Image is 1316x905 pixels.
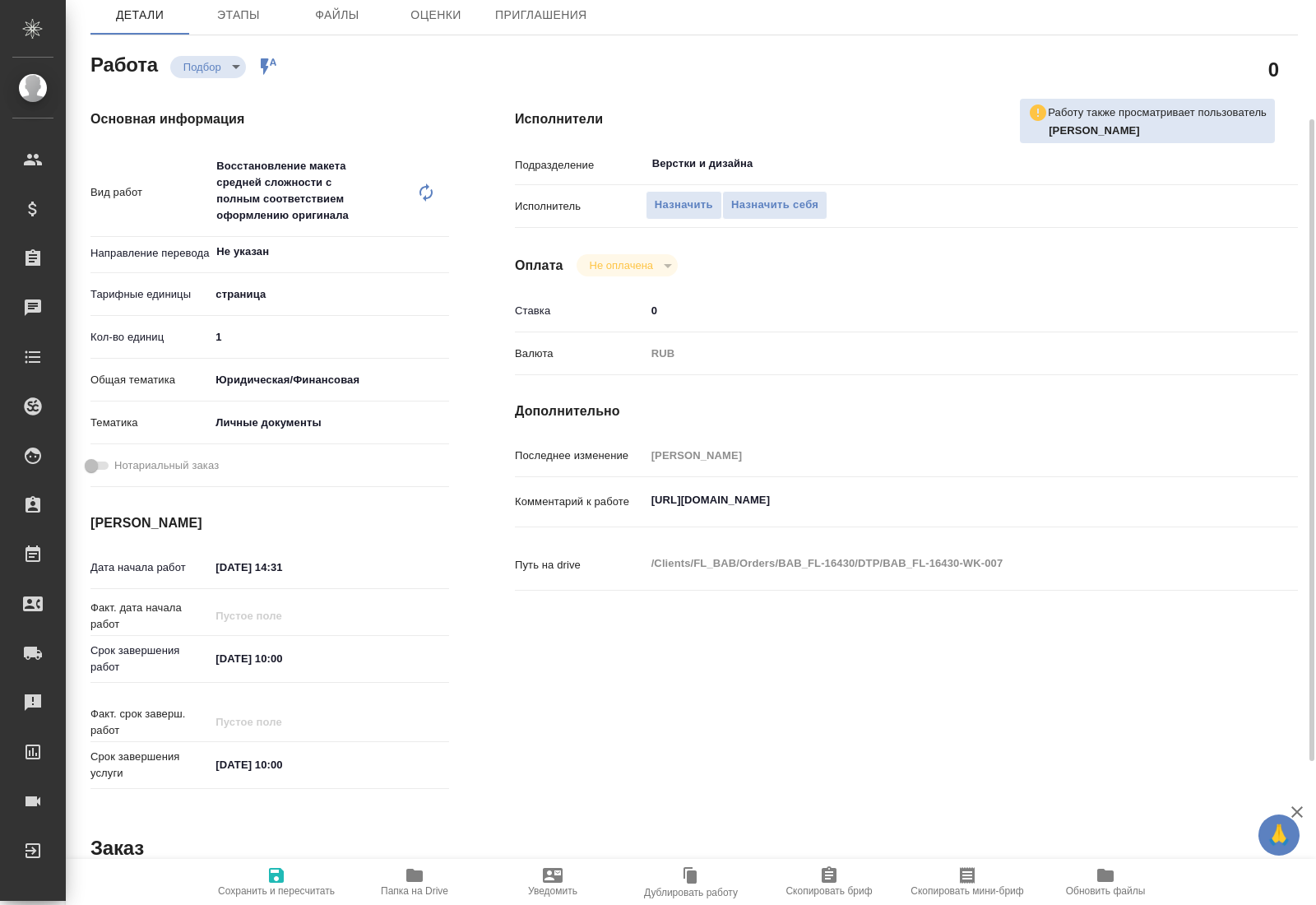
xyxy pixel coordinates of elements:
[90,286,210,303] p: Тарифные единицы
[90,329,210,346] p: Кол-во единиц
[622,859,760,905] button: Дублировать работу
[1049,123,1267,139] p: Баданян Артак
[515,256,563,276] h4: Оплата
[210,555,354,579] input: ✎ Введи что-нибудь
[100,5,179,26] span: Детали
[515,346,646,362] p: Валюта
[298,5,377,26] span: Файлы
[345,859,484,905] button: Папка на Drive
[515,557,646,573] p: Путь на drive
[646,340,1233,368] div: RUB
[722,191,827,220] button: Назначить себя
[210,753,354,777] input: ✎ Введи что-нибудь
[515,303,646,319] p: Ставка
[210,409,449,437] div: Личные документы
[90,372,210,388] p: Общая тематика
[90,835,144,861] h2: Заказ
[1048,104,1267,121] p: Работу также просматривает пользователь
[90,245,210,262] p: Направление перевода
[731,196,818,215] span: Назначить себя
[1036,859,1175,905] button: Обновить файлы
[1224,162,1227,165] button: Open
[199,5,278,26] span: Этапы
[644,887,738,898] span: Дублировать работу
[646,191,722,220] button: Назначить
[760,859,898,905] button: Скопировать бриф
[515,109,1298,129] h4: Исполнители
[90,559,210,576] p: Дата начала работ
[515,401,1298,421] h4: Дополнительно
[90,600,210,633] p: Факт. дата начала работ
[646,299,1233,323] input: ✎ Введи что-нибудь
[1268,55,1279,83] h2: 0
[785,885,872,897] span: Скопировать бриф
[170,56,246,78] div: Подбор
[577,254,678,276] div: Подбор
[210,281,449,309] div: страница
[484,859,622,905] button: Уведомить
[898,859,1036,905] button: Скопировать мини-бриф
[90,109,449,129] h4: Основная информация
[911,885,1023,897] span: Скопировать мини-бриф
[515,198,646,215] p: Исполнитель
[1049,124,1140,137] b: [PERSON_NAME]
[515,157,646,174] p: Подразделение
[210,325,449,349] input: ✎ Введи что-нибудь
[1258,814,1300,856] button: 🙏
[90,415,210,431] p: Тематика
[114,457,219,474] span: Нотариальный заказ
[495,5,587,26] span: Приглашения
[646,443,1233,467] input: Пустое поле
[585,258,658,272] button: Не оплачена
[178,60,226,74] button: Подбор
[1265,818,1293,852] span: 🙏
[440,250,443,253] button: Open
[90,643,210,675] p: Срок завершения работ
[396,5,475,26] span: Оценки
[210,366,449,394] div: Юридическая/Финансовая
[381,885,448,897] span: Папка на Drive
[515,494,646,510] p: Комментарий к работе
[90,749,210,782] p: Срок завершения услуги
[528,885,577,897] span: Уведомить
[90,706,210,739] p: Факт. срок заверш. работ
[210,710,354,734] input: Пустое поле
[515,448,646,464] p: Последнее изменение
[210,604,354,628] input: Пустое поле
[90,513,449,533] h4: [PERSON_NAME]
[218,885,335,897] span: Сохранить и пересчитать
[90,184,210,201] p: Вид работ
[646,550,1233,578] textarea: /Clients/FL_BAB/Orders/BAB_FL-16430/DTP/BAB_FL-16430-WK-007
[90,49,158,78] h2: Работа
[1066,885,1146,897] span: Обновить файлы
[655,196,713,215] span: Назначить
[646,486,1233,514] textarea: [URL][DOMAIN_NAME]
[207,859,345,905] button: Сохранить и пересчитать
[210,647,354,671] input: ✎ Введи что-нибудь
